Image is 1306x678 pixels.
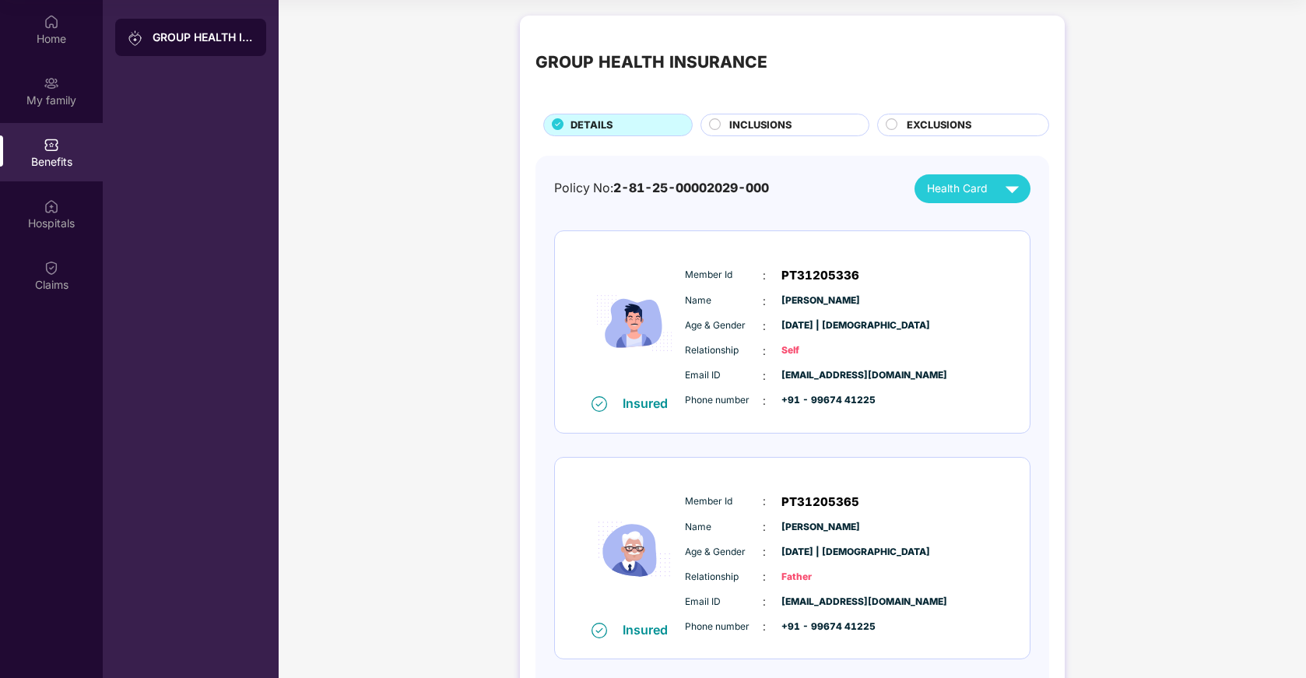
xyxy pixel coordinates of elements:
[763,568,766,585] span: :
[763,392,766,409] span: :
[588,478,681,621] img: icon
[915,174,1030,203] button: Health Card
[685,318,763,333] span: Age & Gender
[685,268,763,283] span: Member Id
[763,367,766,385] span: :
[763,618,766,635] span: :
[44,76,59,91] img: svg+xml;base64,PHN2ZyB3aWR0aD0iMjAiIGhlaWdodD0iMjAiIHZpZXdCb3g9IjAgMCAyMCAyMCIgZmlsbD0ibm9uZSIgeG...
[781,343,859,358] span: Self
[685,620,763,634] span: Phone number
[781,570,859,585] span: Father
[781,266,859,285] span: PT31205336
[685,545,763,560] span: Age & Gender
[685,494,763,509] span: Member Id
[763,593,766,610] span: :
[570,118,613,133] span: DETAILS
[781,293,859,308] span: [PERSON_NAME]
[763,293,766,310] span: :
[685,368,763,383] span: Email ID
[781,595,859,609] span: [EMAIL_ADDRESS][DOMAIN_NAME]
[44,260,59,276] img: svg+xml;base64,PHN2ZyBpZD0iQ2xhaW0iIHhtbG5zPSJodHRwOi8vd3d3LnczLm9yZy8yMDAwL3N2ZyIgd2lkdGg9IjIwIi...
[685,520,763,535] span: Name
[763,493,766,510] span: :
[153,30,254,45] div: GROUP HEALTH INSURANCE
[685,293,763,308] span: Name
[535,50,767,76] div: GROUP HEALTH INSURANCE
[44,137,59,153] img: svg+xml;base64,PHN2ZyBpZD0iQmVuZWZpdHMiIHhtbG5zPSJodHRwOi8vd3d3LnczLm9yZy8yMDAwL3N2ZyIgd2lkdGg9Ij...
[781,318,859,333] span: [DATE] | [DEMOGRAPHIC_DATA]
[685,343,763,358] span: Relationship
[763,267,766,284] span: :
[927,181,987,198] span: Health Card
[685,570,763,585] span: Relationship
[781,520,859,535] span: [PERSON_NAME]
[907,118,971,133] span: EXCLUSIONS
[781,393,859,408] span: +91 - 99674 41225
[554,179,769,198] div: Policy No:
[685,595,763,609] span: Email ID
[781,620,859,634] span: +91 - 99674 41225
[592,396,607,412] img: svg+xml;base64,PHN2ZyB4bWxucz0iaHR0cDovL3d3dy53My5vcmcvMjAwMC9zdmciIHdpZHRoPSIxNiIgaGVpZ2h0PSIxNi...
[44,198,59,214] img: svg+xml;base64,PHN2ZyBpZD0iSG9zcGl0YWxzIiB4bWxucz0iaHR0cDovL3d3dy53My5vcmcvMjAwMC9zdmciIHdpZHRoPS...
[763,343,766,360] span: :
[781,545,859,560] span: [DATE] | [DEMOGRAPHIC_DATA]
[592,623,607,638] img: svg+xml;base64,PHN2ZyB4bWxucz0iaHR0cDovL3d3dy53My5vcmcvMjAwMC9zdmciIHdpZHRoPSIxNiIgaGVpZ2h0PSIxNi...
[763,318,766,335] span: :
[613,181,769,195] span: 2-81-25-00002029-000
[763,543,766,560] span: :
[44,14,59,30] img: svg+xml;base64,PHN2ZyBpZD0iSG9tZSIgeG1sbnM9Imh0dHA6Ly93d3cudzMub3JnLzIwMDAvc3ZnIiB3aWR0aD0iMjAiIG...
[729,118,792,133] span: INCLUSIONS
[685,393,763,408] span: Phone number
[588,251,681,395] img: icon
[128,30,143,46] img: svg+xml;base64,PHN2ZyB3aWR0aD0iMjAiIGhlaWdodD0iMjAiIHZpZXdCb3g9IjAgMCAyMCAyMCIgZmlsbD0ibm9uZSIgeG...
[999,175,1026,202] img: svg+xml;base64,PHN2ZyB4bWxucz0iaHR0cDovL3d3dy53My5vcmcvMjAwMC9zdmciIHZpZXdCb3g9IjAgMCAyNCAyNCIgd2...
[623,622,677,638] div: Insured
[781,368,859,383] span: [EMAIL_ADDRESS][DOMAIN_NAME]
[763,518,766,536] span: :
[781,493,859,511] span: PT31205365
[623,395,677,411] div: Insured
